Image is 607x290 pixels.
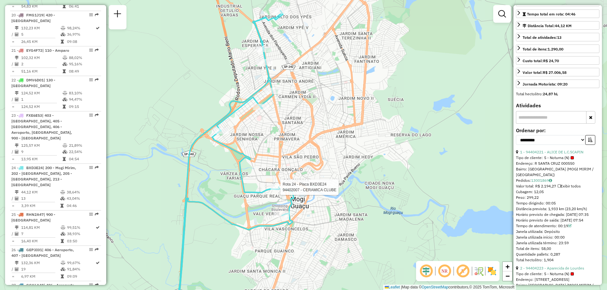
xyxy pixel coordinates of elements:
label: Ordenar por: [516,127,599,134]
i: % de utilização da cubagem [63,150,67,154]
td: 99,51% [67,224,95,231]
div: Total de itens: [523,46,563,52]
div: Total hectolitro: 1,904 [516,257,599,263]
div: Valor total: [523,70,567,75]
td: = [11,38,15,45]
i: % de utilização da cubagem [61,232,65,236]
a: Nova sessão e pesquisa [111,8,124,22]
a: Com service time [568,223,572,228]
i: % de utilização do peso [63,91,67,95]
span: | 403 - [GEOGRAPHIC_DATA], 405 - [GEOGRAPHIC_DATA], 406 - Aeroporto, [GEOGRAPHIC_DATA], 900 - [GE... [11,113,72,140]
div: Total hectolitro: [516,91,599,97]
a: Jornada Motorista: 09:20 [516,80,599,88]
td: 124,52 KM [21,104,62,110]
em: Opções [89,166,93,169]
div: Distância Total: [523,23,572,29]
span: | [401,285,402,289]
i: % de utilização do peso [63,56,67,60]
td: 26,45 KM [21,38,60,45]
i: Distância Total [15,91,19,95]
strong: R$ 24,70 [543,58,559,63]
div: Tempo dirigindo: 00:05 [516,200,599,206]
i: Tempo total em rota [61,239,64,243]
div: Endereço: [STREET_ADDRESS] [516,277,599,282]
i: % de utilização da cubagem [61,33,65,36]
i: Distância Total [15,261,19,265]
em: Opções [89,113,93,117]
span: | 200 - Mogi Mirim, 202 - [GEOGRAPHIC_DATA], 205 - [GEOGRAPHIC_DATA], 213 - [GEOGRAPHIC_DATA] [11,165,76,187]
td: 04:54 [69,156,99,162]
a: Zoom in [503,262,512,271]
span: 20 - [11,13,55,23]
td: 99,67% [67,260,95,266]
span: 25 - [11,212,55,222]
span: RHN2A47 [26,212,44,217]
span: 21 - [11,48,69,53]
span: 24 - [11,165,76,187]
strong: 13 [557,35,561,40]
i: Distância Total [15,144,19,147]
div: Total de itens: 58,00 [516,246,599,252]
td: 3,39 KM [21,203,60,209]
i: Total de Atividades [15,33,19,36]
div: Janela utilizada início: 00:00 [516,234,599,240]
a: Total de itens:1.290,00 [516,44,599,53]
i: Rota otimizada [96,226,100,229]
div: Janela utilizada término: 23:59 [516,240,599,246]
i: Distância Total [15,56,19,60]
div: Janela utilizada: Depósito [516,229,599,234]
i: Observações [549,179,552,182]
div: Pedidos: [516,178,599,183]
strong: R$ 27.006,58 [543,70,567,75]
td: = [11,203,15,209]
td: 43,04% [66,195,98,202]
td: 102,32 KM [21,55,62,61]
span: Ocultar NR [437,263,452,279]
em: Opções [89,48,93,52]
i: Tempo total em rota [60,204,64,208]
td: 09:09 [67,273,95,280]
td: = [11,68,15,74]
td: 19 [21,266,60,272]
em: Rota exportada [95,166,99,169]
span: | 420 - [GEOGRAPHIC_DATA] [11,13,55,23]
h4: Atividades [516,103,599,109]
span: Exibir rótulo [455,263,470,279]
td: = [11,104,15,110]
td: / [11,96,15,103]
em: Opções [89,78,93,82]
em: Opções [89,13,93,17]
span: FMG1J19 [26,13,43,17]
span: | 110 - Amparo [42,48,69,53]
td: 132,36 KM [21,260,60,266]
strong: 1.290,00 [548,47,563,51]
i: Tempo total em rota [63,69,66,73]
span: 26 - [11,247,74,258]
img: Exibir/Ocultar setores [487,266,497,276]
td: 1 [21,96,62,103]
td: 125,57 KM [21,142,62,149]
td: = [11,3,15,9]
a: 2 - 94404223 - Aparecida de Lourdes [520,266,584,270]
td: / [11,149,15,155]
i: Total de Atividades [15,98,19,101]
td: 132,23 KM [21,25,60,31]
i: % de utilização da cubagem [60,197,65,200]
span: GGK6A48 [26,283,44,287]
i: Tempo total em rota [63,157,66,161]
span: Exibir todos [558,184,581,188]
img: Fluxo de ruas [474,266,484,276]
span: 23 - [11,113,72,140]
span: 44,12 KM [555,23,572,28]
i: Rota otimizada [96,261,100,265]
td: = [11,238,15,244]
span: Peso: 299,22 [516,195,539,200]
i: Rota otimizada [96,26,100,30]
td: 13 [21,195,60,202]
i: % de utilização do peso [63,144,67,147]
td: 06:41 [69,3,99,9]
td: 88,02% [69,55,99,61]
td: 38,64% [66,189,98,195]
button: Ordem crescente [585,135,595,145]
td: 114,81 KM [21,224,60,231]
